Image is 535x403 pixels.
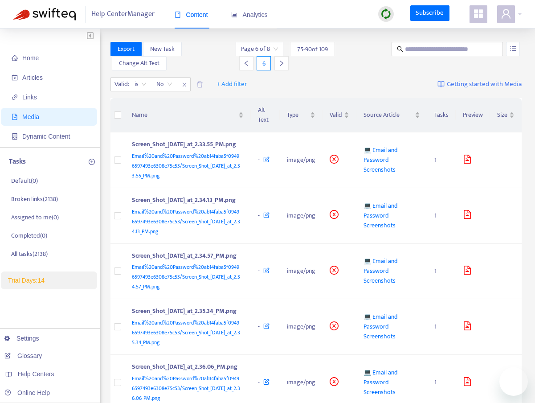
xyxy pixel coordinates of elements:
[231,12,237,18] span: area-chart
[132,362,241,374] div: Screen_Shot_[DATE]_at_2.36.06_PM.png
[323,98,356,132] th: Valid
[110,42,142,56] button: Export
[330,266,339,275] span: close-circle
[243,60,249,66] span: left
[330,155,339,164] span: close-circle
[434,266,449,276] div: 1
[506,42,520,56] button: unordered-list
[437,77,522,91] a: Getting started with Media
[119,58,159,68] span: Change Alt Text
[258,210,260,221] span: -
[22,133,70,140] span: Dynamic Content
[11,231,47,240] p: Completed ( 0 )
[501,8,511,19] span: user
[132,374,240,403] span: Email%20and%20Password%20ab14faba5f09496597493e6308e75c53/Screen_Shot_[DATE]_at_2.36.06_PM.png
[112,56,167,70] button: Change Alt Text
[280,98,323,132] th: Type
[132,318,240,347] span: Email%20and%20Password%20ab14faba5f09496597493e6308e75c53/Screen_Shot_[DATE]_at_2.35.34_PM.png
[132,263,240,291] span: Email%20and%20Password%20ab14faba5f09496597493e6308e75c53/Screen_Shot_[DATE]_at_2.34.57_PM.png
[363,367,398,397] span: 💻 Email and Password Screenshots
[434,155,449,165] div: 1
[363,256,398,286] span: 💻 Email and Password Screenshots
[12,94,18,100] span: link
[287,110,308,120] span: Type
[11,249,48,259] p: All tasks ( 2138 )
[330,210,339,219] span: close-circle
[179,79,190,90] span: close
[4,352,42,359] a: Glossary
[258,377,260,387] span: -
[251,98,279,132] th: Alt Text
[330,377,339,386] span: close-circle
[11,176,38,185] p: Default ( 0 )
[297,45,328,54] span: 75 - 90 of 109
[22,94,37,101] span: Links
[463,377,472,386] span: file-image
[410,5,449,21] a: Subscribe
[280,188,323,244] td: image/png
[280,244,323,300] td: image/png
[216,79,247,90] span: + Add filter
[497,110,507,120] span: Size
[463,321,472,330] span: file-image
[510,45,516,52] span: unordered-list
[363,145,398,175] span: 💻 Email and Password Screenshots
[8,277,45,284] span: Trial Days: 14
[13,8,76,21] img: Swifteq
[9,156,26,167] p: Tasks
[22,113,39,120] span: Media
[156,78,172,91] span: No
[4,335,39,342] a: Settings
[380,8,392,20] img: sync.dc5367851b00ba804db3.png
[363,312,398,341] span: 💻 Email and Password Screenshots
[132,207,240,236] span: Email%20and%20Password%20ab14faba5f09496597493e6308e75c53/Screen_Shot_[DATE]_at_2.34.13_PM.png
[11,213,59,222] p: Assigned to me ( 0 )
[175,11,208,18] span: Content
[363,201,398,230] span: 💻 Email and Password Screenshots
[12,74,18,81] span: account-book
[231,11,268,18] span: Analytics
[434,211,449,221] div: 1
[356,98,427,132] th: Source Article
[258,321,260,332] span: -
[196,81,203,88] span: delete
[125,98,251,132] th: Name
[12,133,18,140] span: container
[258,266,260,276] span: -
[143,42,182,56] button: New Task
[278,60,285,66] span: right
[12,114,18,120] span: file-image
[135,78,147,91] span: is
[12,55,18,61] span: home
[132,195,241,207] div: Screen_Shot_[DATE]_at_2.34.13_PM.png
[434,378,449,387] div: 1
[11,194,58,204] p: Broken links ( 2138 )
[132,110,237,120] span: Name
[22,54,39,62] span: Home
[132,306,241,318] div: Screen_Shot_[DATE]_at_2.35.34_PM.png
[89,159,95,165] span: plus-circle
[490,98,522,132] th: Size
[499,367,528,396] iframe: Button to launch messaging window
[463,210,472,219] span: file-image
[434,322,449,332] div: 1
[132,140,241,151] div: Screen_Shot_[DATE]_at_2.33.55_PM.png
[18,370,54,378] span: Help Centers
[463,266,472,275] span: file-image
[210,77,254,91] button: + Add filter
[427,98,456,132] th: Tasks
[118,44,135,54] span: Export
[4,389,50,396] a: Online Help
[132,251,241,263] div: Screen_Shot_[DATE]_at_2.34.57_PM.png
[132,152,240,180] span: Email%20and%20Password%20ab14faba5f09496597493e6308e75c53/Screen_Shot_[DATE]_at_2.33.55_PM.png
[456,98,490,132] th: Preview
[280,299,323,355] td: image/png
[175,12,181,18] span: book
[330,110,342,120] span: Valid
[22,74,43,81] span: Articles
[91,6,155,23] span: Help Center Manager
[330,321,339,330] span: close-circle
[463,155,472,164] span: file-image
[258,155,260,165] span: -
[397,46,403,52] span: search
